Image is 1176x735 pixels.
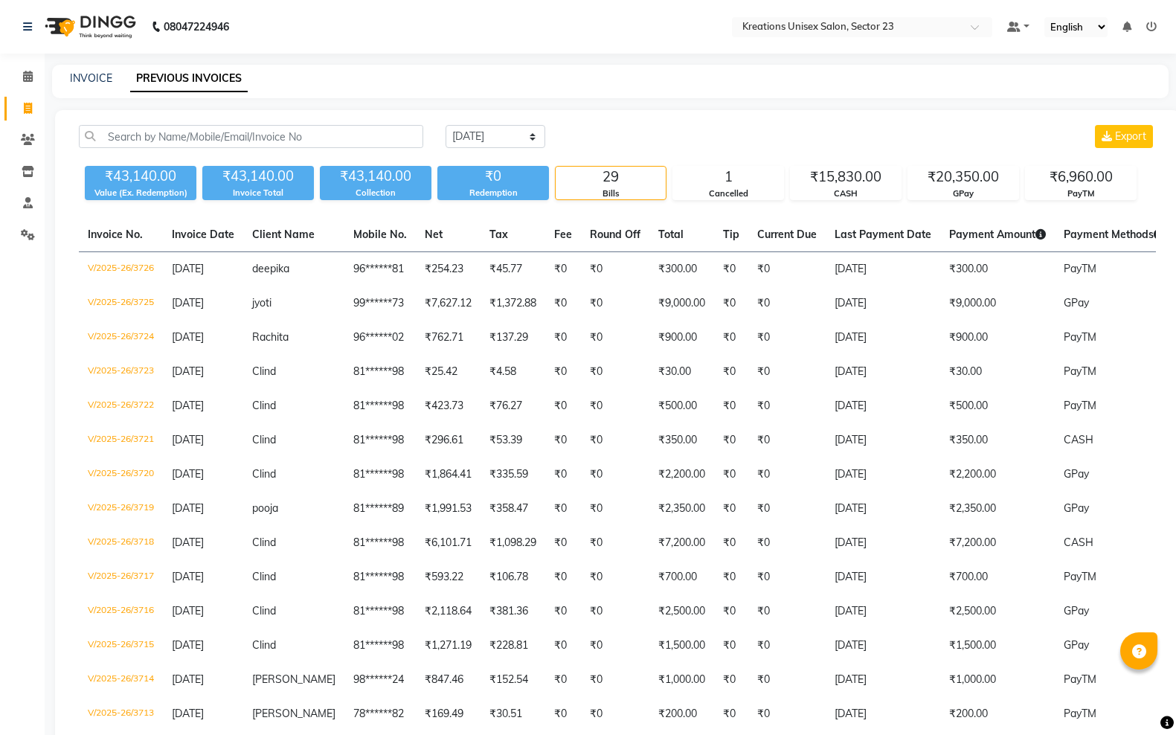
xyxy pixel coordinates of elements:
[416,663,481,697] td: ₹847.46
[416,389,481,423] td: ₹423.73
[940,252,1055,287] td: ₹300.00
[649,663,714,697] td: ₹1,000.00
[416,423,481,458] td: ₹296.61
[658,228,684,241] span: Total
[172,228,234,241] span: Invoice Date
[252,570,276,583] span: Clind
[1064,399,1096,412] span: PayTM
[826,355,940,389] td: [DATE]
[252,365,276,378] span: Clind
[748,423,826,458] td: ₹0
[79,423,163,458] td: V/2025-26/3721
[714,492,748,526] td: ₹0
[545,594,581,629] td: ₹0
[649,629,714,663] td: ₹1,500.00
[826,458,940,492] td: [DATE]
[545,252,581,287] td: ₹0
[826,389,940,423] td: [DATE]
[714,560,748,594] td: ₹0
[481,697,545,731] td: ₹30.51
[714,594,748,629] td: ₹0
[748,629,826,663] td: ₹0
[416,594,481,629] td: ₹2,118.64
[581,355,649,389] td: ₹0
[581,697,649,731] td: ₹0
[791,187,901,200] div: CASH
[172,707,204,720] span: [DATE]
[252,536,276,549] span: Clind
[826,629,940,663] td: [DATE]
[1064,501,1089,515] span: GPay
[826,594,940,629] td: [DATE]
[748,526,826,560] td: ₹0
[1064,638,1089,652] span: GPay
[545,458,581,492] td: ₹0
[714,252,748,287] td: ₹0
[481,286,545,321] td: ₹1,372.88
[556,167,666,187] div: 29
[416,697,481,731] td: ₹169.49
[437,166,549,187] div: ₹0
[481,389,545,423] td: ₹76.27
[748,286,826,321] td: ₹0
[649,423,714,458] td: ₹350.00
[649,355,714,389] td: ₹30.00
[649,492,714,526] td: ₹2,350.00
[85,166,196,187] div: ₹43,140.00
[581,663,649,697] td: ₹0
[757,228,817,241] span: Current Due
[649,697,714,731] td: ₹200.00
[545,560,581,594] td: ₹0
[79,663,163,697] td: V/2025-26/3714
[481,321,545,355] td: ₹137.29
[714,526,748,560] td: ₹0
[748,458,826,492] td: ₹0
[353,228,407,241] span: Mobile No.
[416,492,481,526] td: ₹1,991.53
[85,187,196,199] div: Value (Ex. Redemption)
[940,629,1055,663] td: ₹1,500.00
[826,492,940,526] td: [DATE]
[252,330,289,344] span: Rachita
[252,399,276,412] span: Clind
[545,389,581,423] td: ₹0
[581,594,649,629] td: ₹0
[172,365,204,378] span: [DATE]
[79,355,163,389] td: V/2025-26/3723
[545,697,581,731] td: ₹0
[1095,125,1153,148] button: Export
[714,355,748,389] td: ₹0
[714,458,748,492] td: ₹0
[949,228,1046,241] span: Payment Amount
[940,423,1055,458] td: ₹350.00
[252,467,276,481] span: Clind
[826,286,940,321] td: [DATE]
[649,321,714,355] td: ₹900.00
[940,526,1055,560] td: ₹7,200.00
[1064,673,1096,686] span: PayTM
[714,389,748,423] td: ₹0
[172,570,204,583] span: [DATE]
[489,228,508,241] span: Tax
[416,321,481,355] td: ₹762.71
[481,458,545,492] td: ₹335.59
[748,697,826,731] td: ₹0
[1064,707,1096,720] span: PayTM
[649,594,714,629] td: ₹2,500.00
[252,262,289,275] span: deepika
[714,286,748,321] td: ₹0
[416,629,481,663] td: ₹1,271.19
[748,355,826,389] td: ₹0
[581,286,649,321] td: ₹0
[581,458,649,492] td: ₹0
[940,286,1055,321] td: ₹9,000.00
[748,663,826,697] td: ₹0
[714,321,748,355] td: ₹0
[714,697,748,731] td: ₹0
[1064,330,1096,344] span: PayTM
[202,166,314,187] div: ₹43,140.00
[714,629,748,663] td: ₹0
[649,286,714,321] td: ₹9,000.00
[1064,228,1164,241] span: Payment Methods
[172,262,204,275] span: [DATE]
